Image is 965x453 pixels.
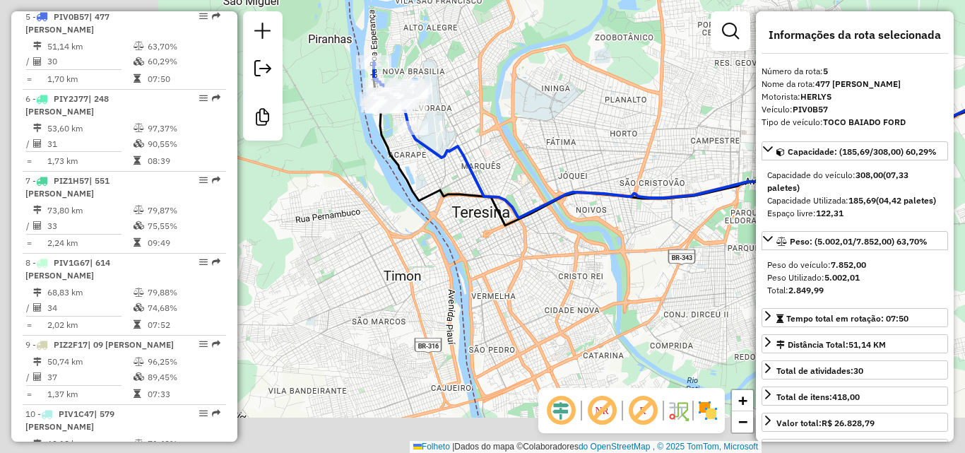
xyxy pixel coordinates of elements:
[212,94,220,102] em: Rota exportada
[134,42,144,50] i: % de utilização do peso
[33,57,42,66] i: Total de Atividades
[134,389,141,398] i: Tempo total em rota
[762,163,948,225] div: Capacidade: (185,69/308,00) 60,29%
[25,257,110,281] font: | 614 [PERSON_NAME]
[148,302,177,313] font: 74,68%
[33,358,42,366] i: Distância Total
[33,206,42,214] i: Distância Total
[769,28,941,42] font: Informações da rota selecionada
[134,57,144,66] i: % de utilização da cubagem
[148,138,177,148] font: 90,55%
[88,339,174,350] font: | 09 [PERSON_NAME]
[212,340,220,348] em: Rota exportada
[762,117,823,127] font: Tipo de veículo:
[134,124,144,132] i: % de utilização do peso
[47,372,57,382] font: 37
[134,238,141,247] i: Tempo total em rota
[148,372,177,382] font: 89,45%
[134,206,144,214] i: % de utilização do peso
[33,372,42,381] i: Total de Atividades
[148,438,177,449] font: 71,40%
[788,146,937,157] font: Capacidade: (185,69/308,00) 60,29%
[212,12,220,20] em: Rota exportada
[767,195,848,206] font: Capacidade Utilizada:
[732,390,753,411] a: Ampliar
[47,287,83,298] font: 68,83 km
[454,442,523,452] font: Dados do mapa ©
[822,418,875,428] font: R$ 26.828,79
[54,339,88,350] font: PIZ2F17
[54,93,88,104] font: PIY2J77
[26,220,30,231] font: /
[762,387,948,406] a: Total de itens:418,00
[25,339,36,350] font: 9 -
[579,442,758,452] a: do OpenStreetMap , © 2025 TomTom, Microsoft
[134,358,144,366] i: % de utilização do peso
[25,408,41,419] font: 10 -
[585,394,619,428] span: Exibir NR
[788,339,848,350] font: Distância Total:
[148,356,177,367] font: 96,25%
[47,438,83,449] font: 69,12 km
[762,231,948,250] a: Peso: (5.002,01/7.852,00) 63,70%
[25,93,36,104] font: 6 -
[134,372,144,381] i: % de utilização da cubagem
[788,285,824,295] font: 2.849,99
[738,392,747,409] font: +
[148,41,177,52] font: 63,70%
[134,74,141,83] i: Tempo total em rota
[47,56,57,66] font: 30
[26,302,30,313] font: /
[47,73,78,84] font: 1,70 km
[823,66,828,76] font: 5
[697,399,719,422] img: Exibir/Ocultar setores
[134,139,144,148] i: % de utilização da cubagem
[54,257,90,268] font: PIV1G67
[47,220,57,231] font: 33
[47,319,78,330] font: 2,02 km
[249,17,277,49] a: Nova sessão e pesquisa
[790,236,928,247] font: Peso: (5.002,01/7.852,00) 63,70%
[199,94,208,102] em: Opções
[25,175,36,186] font: 7 -
[27,389,32,399] font: =
[54,175,89,186] font: PIZ1H57
[824,272,860,283] font: 5.002,01
[148,123,177,134] font: 97,37%
[767,170,856,180] font: Capacidade do veículo:
[762,308,948,327] a: Tempo total em rotação: 07:50
[762,66,823,76] font: Número da rota:
[199,340,208,348] em: Opções
[134,440,144,448] i: % de utilização do peso
[762,141,948,160] a: Capacidade: (185,69/308,00) 60,29%
[823,117,906,127] font: TOCO BAIADO FORD
[762,91,800,102] font: Motorista:
[876,195,936,206] font: (04,42 paletes)
[25,93,109,117] font: | 248 [PERSON_NAME]
[767,259,831,270] font: Peso do veículo:
[767,285,788,295] font: Total:
[148,155,170,166] font: 08:39
[33,221,42,230] i: Total de Atividades
[831,259,866,270] font: 7.852,00
[762,78,815,89] font: Nome da rota:
[27,73,32,84] font: =
[134,303,144,312] i: % de utilização da cubagem
[47,41,83,52] font: 51,14 km
[33,288,42,297] i: Distância Total
[47,356,83,367] font: 50,74 km
[413,442,450,452] a: Folheto
[47,302,57,313] font: 34
[667,399,689,422] img: Fluxo de ruas
[25,11,109,35] font: | 477 [PERSON_NAME]
[148,220,177,231] font: 75,55%
[762,413,948,432] a: Valor total:R$ 26.828,79
[25,175,109,199] font: | 551 [PERSON_NAME]
[853,365,863,376] font: 30
[33,303,42,312] i: Total de Atividades
[148,237,170,248] font: 09:49
[26,372,30,382] font: /
[148,389,170,399] font: 07:33
[249,54,277,86] a: Exportar sessão
[59,408,94,419] font: PIV1C47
